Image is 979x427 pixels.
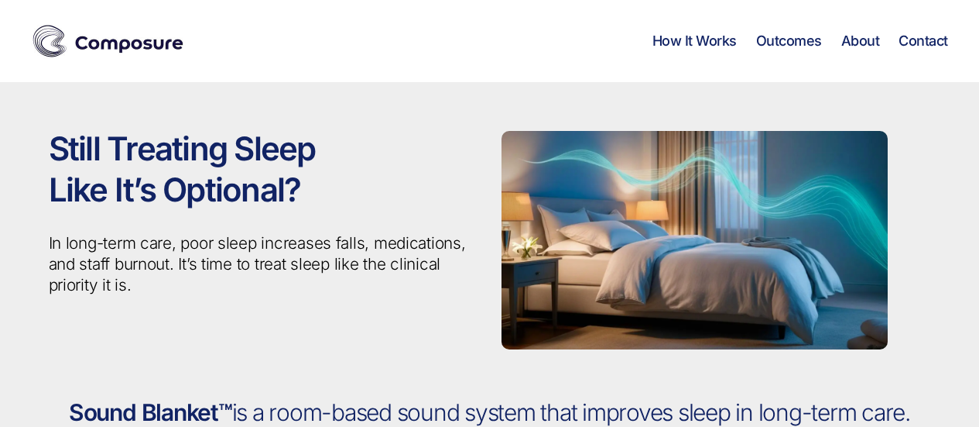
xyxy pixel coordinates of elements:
[49,233,478,296] p: In long-term care, poor sleep increases falls, medications, and staff burnout. It’s time to treat...
[899,33,948,50] a: Contact
[49,129,478,210] h1: Still Treating Sleep Like It’s Optional?
[31,22,186,60] img: Composure
[652,33,948,50] nav: Horizontal
[841,33,880,50] a: About
[756,33,822,50] a: Outcomes
[652,33,737,50] a: How It Works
